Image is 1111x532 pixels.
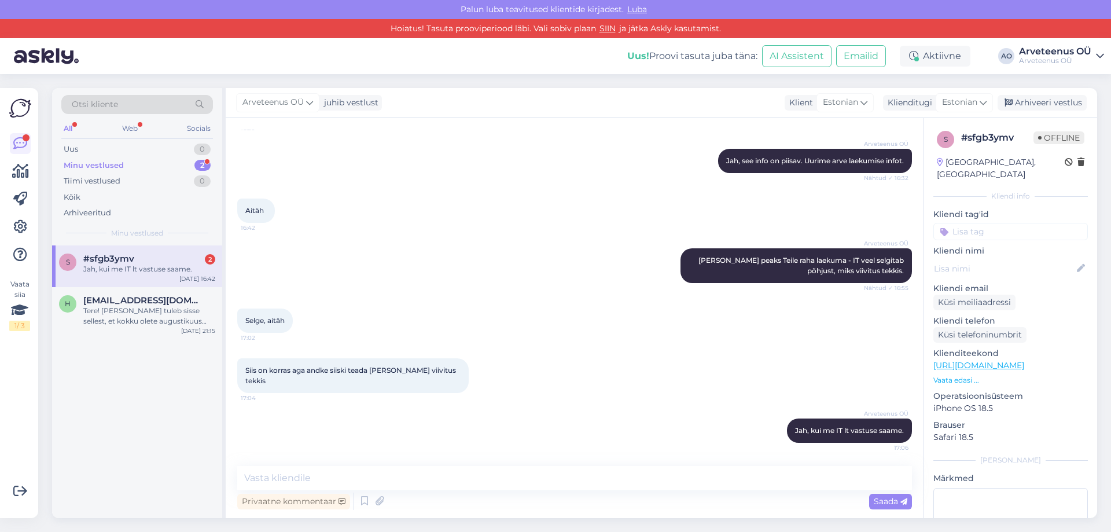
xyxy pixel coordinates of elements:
span: Estonian [823,96,858,109]
div: 0 [194,144,211,155]
div: Socials [185,121,213,136]
span: Estonian [942,96,977,109]
div: [GEOGRAPHIC_DATA], [GEOGRAPHIC_DATA] [937,156,1065,181]
div: Arveteenus OÜ [1019,47,1091,56]
p: Kliendi tag'id [933,208,1088,221]
img: Askly Logo [9,97,31,119]
div: Uus [64,144,78,155]
div: [DATE] 21:15 [181,326,215,335]
span: s [66,258,70,266]
span: Offline [1033,131,1084,144]
div: Privaatne kommentaar [237,494,350,509]
span: 17:02 [241,333,284,342]
div: Arhiveeritud [64,207,111,219]
span: Nähtud ✓ 16:32 [864,174,908,182]
span: Luba [624,4,650,14]
span: Siis on korras aga andke siiski teada [PERSON_NAME] viivitus tekkis [245,366,458,385]
div: All [61,121,75,136]
span: #sfgb3ymv [83,254,134,264]
span: Arveteenus OÜ [864,409,908,418]
p: Märkmed [933,472,1088,485]
div: Minu vestlused [64,160,124,171]
div: Tere! [PERSON_NAME] tuleb sisse sellest, et kokku olete augustikuus brutona teeninud 1864,85 euro... [83,306,215,326]
span: Arveteenus OÜ [864,140,908,148]
div: 0 [194,175,211,187]
span: Aitäh [245,206,264,215]
p: Kliendi email [933,282,1088,295]
div: Tiimi vestlused [64,175,120,187]
div: Küsi telefoninumbrit [933,327,1027,343]
input: Lisa tag [933,223,1088,240]
button: AI Assistent [762,45,832,67]
span: Selge, aitäh [245,316,285,325]
p: Brauser [933,419,1088,431]
a: [URL][DOMAIN_NAME] [933,360,1024,370]
span: Saada [874,496,907,507]
span: Arveteenus OÜ [242,96,304,109]
a: Arveteenus OÜArveteenus OÜ [1019,47,1104,65]
div: Aktiivne [900,46,970,67]
div: 2 [194,160,211,171]
div: AO [998,48,1014,64]
div: Küsi meiliaadressi [933,295,1016,310]
p: Kliendi nimi [933,245,1088,257]
div: 1 / 3 [9,321,30,331]
span: 17:06 [865,443,908,452]
div: # sfgb3ymv [961,131,1033,145]
div: Kliendi info [933,191,1088,201]
span: [PERSON_NAME] peaks Teile raha laekuma - IT veel selgitab põhjust, miks viivitus tekkis. [698,256,906,275]
span: Otsi kliente [72,98,118,111]
span: Minu vestlused [111,228,163,239]
span: 16:42 [241,223,284,232]
div: Arveteenus OÜ [1019,56,1091,65]
span: Nähtud ✓ 16:55 [864,284,908,292]
div: Kõik [64,192,80,203]
span: h [65,299,71,308]
span: Jah, see info on piisav. Uurime arve laekumise infot. [726,156,904,165]
span: s [944,135,948,144]
div: [PERSON_NAME] [933,455,1088,465]
b: Uus! [627,50,649,61]
div: juhib vestlust [319,97,378,109]
p: Vaata edasi ... [933,375,1088,386]
span: Arveteenus OÜ [864,239,908,248]
a: SIIN [596,23,619,34]
input: Lisa nimi [934,262,1075,275]
button: Emailid [836,45,886,67]
p: iPhone OS 18.5 [933,402,1088,414]
span: Jah, kui me IT lt vastuse saame. [795,426,904,435]
div: Klient [785,97,813,109]
div: Klienditugi [883,97,932,109]
p: Kliendi telefon [933,315,1088,327]
div: Jah, kui me IT lt vastuse saame. [83,264,215,274]
div: Web [120,121,140,136]
p: Operatsioonisüsteem [933,390,1088,402]
p: Klienditeekond [933,347,1088,359]
p: Safari 18.5 [933,431,1088,443]
div: Vaata siia [9,279,30,331]
span: herdys.hobemagi@gmail.com [83,295,204,306]
div: Proovi tasuta juba täna: [627,49,757,63]
div: 2 [205,254,215,265]
div: [DATE] 16:42 [179,274,215,283]
span: 17:04 [241,394,284,402]
div: Arhiveeri vestlus [998,95,1087,111]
